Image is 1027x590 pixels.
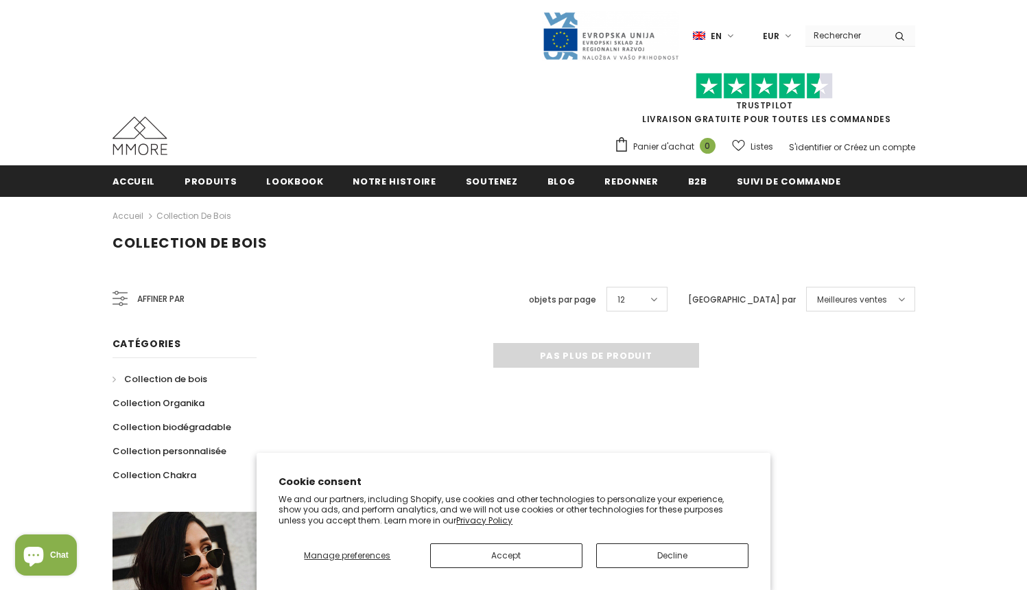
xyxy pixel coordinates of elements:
a: Listes [732,134,773,158]
a: Notre histoire [353,165,436,196]
a: Collection Chakra [113,463,196,487]
a: B2B [688,165,707,196]
inbox-online-store-chat: Shopify online store chat [11,534,81,579]
a: Collection biodégradable [113,415,231,439]
span: Collection de bois [113,233,268,252]
h2: Cookie consent [279,475,748,489]
span: Collection biodégradable [113,421,231,434]
a: Collection Organika [113,391,204,415]
span: Lookbook [266,175,323,188]
a: Collection de bois [113,367,207,391]
span: Listes [751,140,773,154]
p: We and our partners, including Shopify, use cookies and other technologies to personalize your ex... [279,494,748,526]
a: Blog [547,165,576,196]
img: Javni Razpis [542,11,679,61]
span: or [834,141,842,153]
span: soutenez [466,175,518,188]
img: Cas MMORE [113,117,167,155]
a: Créez un compte [844,141,915,153]
a: Collection personnalisée [113,439,226,463]
label: objets par page [529,293,596,307]
span: Panier d'achat [633,140,694,154]
span: Affiner par [137,292,185,307]
a: Accueil [113,165,156,196]
a: Lookbook [266,165,323,196]
label: [GEOGRAPHIC_DATA] par [688,293,796,307]
input: Search Site [805,25,884,45]
span: Manage preferences [304,550,390,561]
span: 0 [700,138,716,154]
span: Collection de bois [124,373,207,386]
a: Accueil [113,208,143,224]
img: Faites confiance aux étoiles pilotes [696,73,833,99]
span: Notre histoire [353,175,436,188]
span: Produits [185,175,237,188]
span: Meilleures ventes [817,293,887,307]
span: Blog [547,175,576,188]
a: TrustPilot [736,99,793,111]
span: Suivi de commande [737,175,841,188]
span: B2B [688,175,707,188]
a: Javni Razpis [542,29,679,41]
a: Suivi de commande [737,165,841,196]
img: i-lang-1.png [693,30,705,42]
span: 12 [617,293,625,307]
span: Collection personnalisée [113,445,226,458]
a: Produits [185,165,237,196]
a: Panier d'achat 0 [614,137,722,157]
span: LIVRAISON GRATUITE POUR TOUTES LES COMMANDES [614,79,915,125]
span: Collection Chakra [113,469,196,482]
span: en [711,29,722,43]
a: S'identifier [789,141,831,153]
button: Decline [596,543,748,568]
span: Catégories [113,337,181,351]
button: Accept [430,543,582,568]
a: Privacy Policy [456,515,512,526]
span: EUR [763,29,779,43]
button: Manage preferences [279,543,416,568]
span: Redonner [604,175,658,188]
a: Redonner [604,165,658,196]
span: Accueil [113,175,156,188]
a: soutenez [466,165,518,196]
span: Collection Organika [113,397,204,410]
a: Collection de bois [156,210,231,222]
